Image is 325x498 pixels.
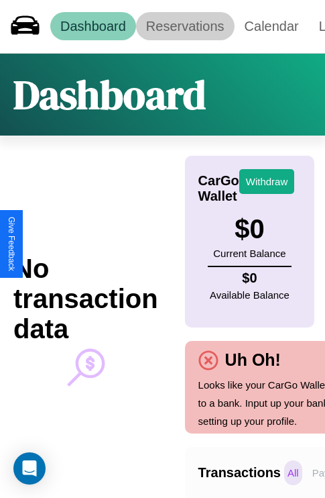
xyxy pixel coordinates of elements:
[210,286,289,304] p: Available Balance
[235,12,309,40] a: Calendar
[218,350,287,370] h4: Uh Oh!
[213,214,285,244] h3: $ 0
[284,460,302,485] p: All
[13,452,46,485] div: Open Intercom Messenger
[7,217,16,271] div: Give Feedback
[13,67,206,122] h1: Dashboard
[136,12,235,40] a: Reservations
[210,270,289,286] h4: $ 0
[198,173,239,204] h4: CarGo Wallet
[13,254,158,344] h2: No transaction data
[239,169,295,194] button: Withdraw
[213,244,285,262] p: Current Balance
[50,12,136,40] a: Dashboard
[198,465,281,481] h4: Transactions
